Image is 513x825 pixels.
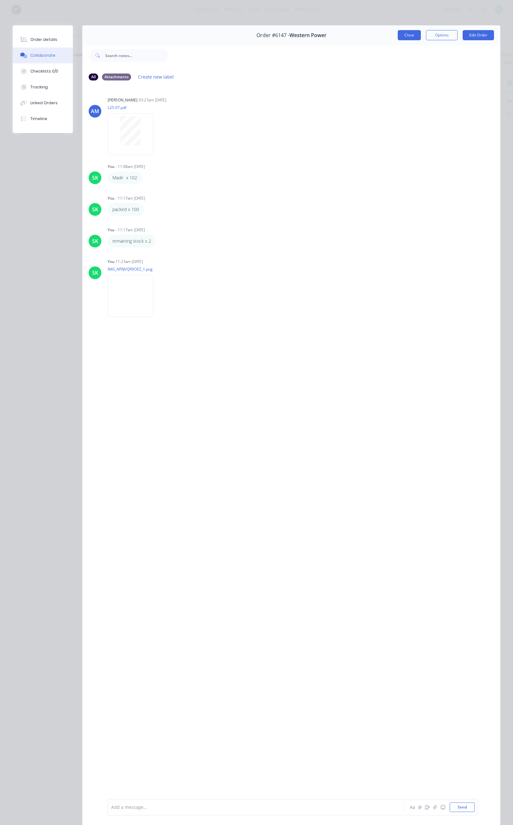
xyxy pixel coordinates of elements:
button: Linked Orders [13,95,73,111]
div: - 11:08am [DATE] [116,164,145,169]
div: [PERSON_NAME] [108,97,137,103]
div: AM [91,107,99,115]
button: Order details [13,32,73,48]
div: Timeline [30,116,47,122]
button: @ [416,803,424,811]
div: All [89,74,98,80]
button: ☺ [439,803,446,811]
div: Collaborate [30,53,55,58]
div: SK [92,269,98,277]
div: You [108,164,114,169]
div: - 11:17am [DATE] [116,227,145,233]
p: packed x 100 [112,206,139,213]
button: Timeline [13,111,73,127]
span: Order #6147 - [256,32,289,38]
div: 11:23am [DATE] [116,259,143,265]
button: Close [398,30,421,40]
button: Options [426,30,458,40]
p: IMG_NFRJVQFBOEZ_1.png [108,266,160,272]
div: Linked Orders [30,100,58,106]
input: Search notes... [105,49,168,62]
button: Collaborate [13,48,73,63]
div: Checklists 0/0 [30,68,58,74]
div: You [108,227,114,233]
div: Tracking [30,84,48,90]
div: - 11:17am [DATE] [116,195,145,201]
div: You [108,195,114,201]
button: Aa [408,803,416,811]
div: SK [92,174,98,182]
button: Send [450,803,475,812]
div: 03:27pm [DATE] [139,97,166,103]
span: Western Power [289,32,326,38]
div: Attachments [102,74,131,80]
button: Edit Order [463,30,494,40]
button: Create new label [135,73,177,81]
button: Checklists 0/0 [13,63,73,79]
div: SK [92,237,98,245]
div: Order details [30,37,57,42]
p: L25-07.pdf [108,105,160,110]
p: Made x 102 [112,175,137,181]
p: remaining stock x 2 [112,238,151,244]
button: Tracking [13,79,73,95]
div: SK [92,206,98,213]
div: You [108,259,114,265]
